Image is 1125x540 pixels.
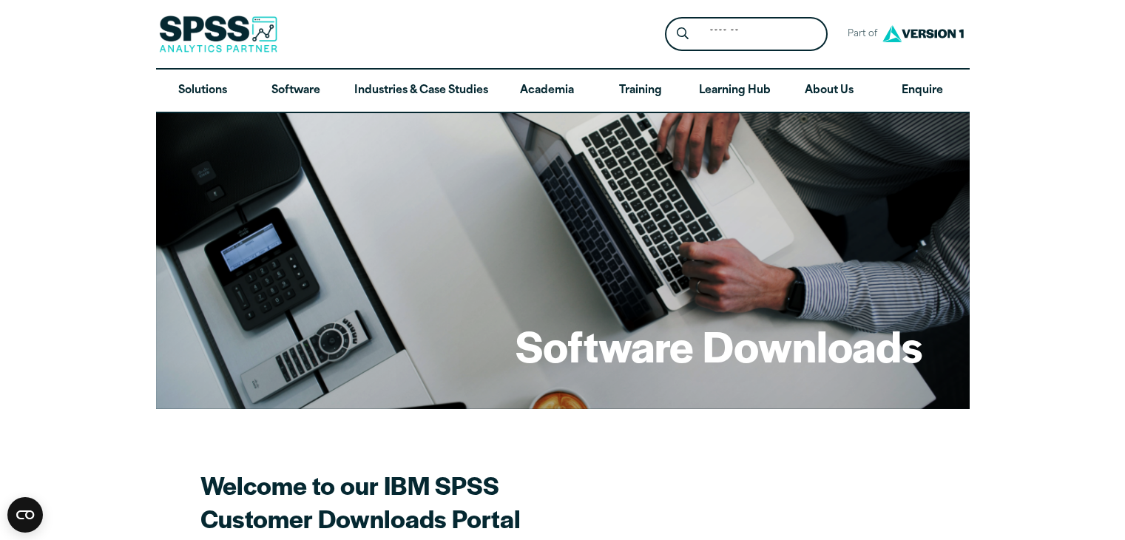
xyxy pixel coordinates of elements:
svg: Search magnifying glass icon [677,27,689,40]
a: Enquire [876,70,969,112]
a: Solutions [156,70,249,112]
img: SPSS Analytics Partner [159,16,277,53]
button: Search magnifying glass icon [669,21,696,48]
form: Site Header Search Form [665,17,828,52]
nav: Desktop version of site main menu [156,70,970,112]
a: Industries & Case Studies [342,70,500,112]
a: Software [249,70,342,112]
img: Version1 Logo [879,20,967,47]
a: About Us [783,70,876,112]
h1: Software Downloads [516,317,922,374]
a: Academia [500,70,593,112]
a: Training [593,70,686,112]
button: Open CMP widget [7,497,43,533]
span: Part of [839,24,879,45]
h2: Welcome to our IBM SPSS Customer Downloads Portal [200,468,718,535]
a: Learning Hub [687,70,783,112]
